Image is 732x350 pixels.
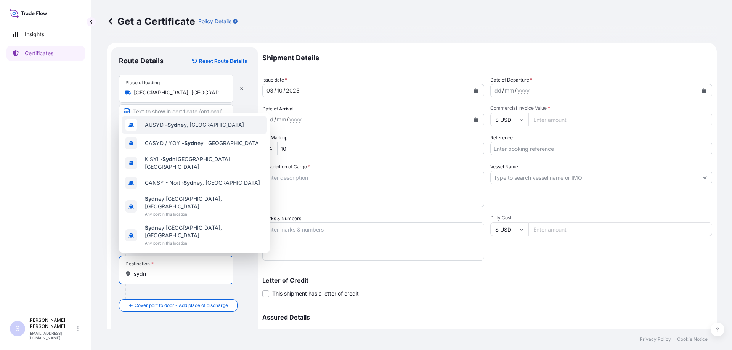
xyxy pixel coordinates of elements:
b: Sydn [145,195,158,202]
input: Destination [134,270,224,278]
span: Any port in this location [145,239,264,247]
b: Sydn [167,121,181,128]
div: day, [266,115,274,124]
p: Assured Details [262,314,712,320]
button: Show suggestions [698,171,712,184]
span: AUSYD - ey, [GEOGRAPHIC_DATA] [145,121,244,129]
input: Enter amount [528,222,712,236]
div: / [287,115,289,124]
p: [EMAIL_ADDRESS][DOMAIN_NAME] [28,331,75,340]
div: / [283,86,285,95]
button: Calendar [470,85,482,97]
p: [PERSON_NAME] [PERSON_NAME] [28,317,75,329]
span: This shipment has a letter of credit [272,290,359,297]
input: Enter booking reference [490,142,712,155]
b: Sydn [145,224,158,231]
p: Reset Route Details [199,57,247,65]
p: Cookie Notice [677,336,708,342]
div: / [515,86,517,95]
label: Reference [490,134,513,142]
span: Date of Arrival [262,105,294,113]
div: year, [285,86,300,95]
p: Certificates [25,50,53,57]
span: Commercial Invoice Value [490,105,712,111]
p: Shipment Details [262,47,712,69]
span: Date of Departure [490,76,532,84]
div: year, [289,115,302,124]
input: Text to appear on certificate [119,104,233,118]
label: Marks & Numbers [262,215,301,222]
p: Route Details [119,56,164,66]
span: S [15,325,20,332]
span: Any port in this location [145,210,264,218]
div: Place of loading [125,80,160,86]
span: Duty Cost [490,215,712,221]
div: month, [276,86,283,95]
div: Destination [125,261,154,267]
input: Enter amount [528,113,712,126]
div: year, [517,86,530,95]
input: Place of loading [134,89,224,96]
b: Sydn [184,140,197,146]
div: day, [494,86,502,95]
label: Vessel Name [490,163,518,171]
button: Calendar [698,85,710,97]
p: Insights [25,30,44,38]
div: / [274,86,276,95]
p: Get a Certificate [107,15,195,27]
span: CANSY - North ey, [GEOGRAPHIC_DATA] [145,179,260,187]
b: Sydn [162,156,176,162]
label: Description of Cargo [262,163,310,171]
span: CASYD / YQY - ey, [GEOGRAPHIC_DATA] [145,139,261,147]
div: Show suggestions [119,113,270,253]
div: / [502,86,504,95]
div: month, [504,86,515,95]
label: CIF Markup [262,134,287,142]
span: KISYI - [GEOGRAPHIC_DATA], [GEOGRAPHIC_DATA] [145,155,264,171]
span: ey [GEOGRAPHIC_DATA], [GEOGRAPHIC_DATA] [145,224,264,239]
p: Privacy Policy [640,336,671,342]
div: / [274,115,276,124]
button: Calendar [470,113,482,126]
span: ey [GEOGRAPHIC_DATA], [GEOGRAPHIC_DATA] [145,195,264,210]
div: day, [266,86,274,95]
div: month, [276,115,287,124]
span: Issue date [262,76,287,84]
input: Type to search vessel name or IMO [491,171,698,184]
span: Cover port to door - Add place of discharge [135,302,228,309]
p: Policy Details [198,18,231,25]
b: Sydn [183,179,197,186]
p: Letter of Credit [262,277,712,283]
input: Enter percentage between 0 and 10% [277,142,484,155]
